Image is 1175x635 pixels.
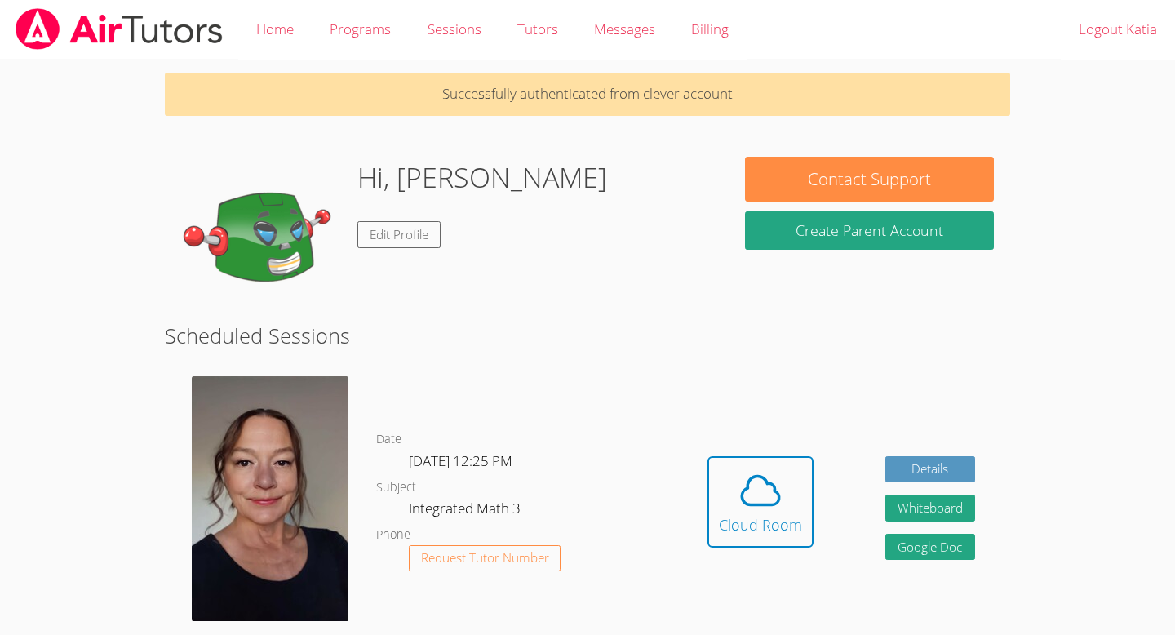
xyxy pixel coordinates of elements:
[165,73,1011,116] p: Successfully authenticated from clever account
[376,429,401,450] dt: Date
[885,534,975,561] a: Google Doc
[594,20,655,38] span: Messages
[745,157,993,202] button: Contact Support
[165,320,1011,351] h2: Scheduled Sessions
[421,552,549,564] span: Request Tutor Number
[885,456,975,483] a: Details
[707,456,814,548] button: Cloud Room
[376,477,416,498] dt: Subject
[192,376,348,621] img: Dalton%202024.jpg
[885,495,975,522] button: Whiteboard
[357,157,607,198] h1: Hi, [PERSON_NAME]
[409,451,512,470] span: [DATE] 12:25 PM
[376,525,410,545] dt: Phone
[409,497,524,525] dd: Integrated Math 3
[745,211,993,250] button: Create Parent Account
[409,545,561,572] button: Request Tutor Number
[14,8,224,50] img: airtutors_banner-c4298cdbf04f3fff15de1276eac7730deb9818008684d7c2e4769d2f7ddbe033.png
[357,221,441,248] a: Edit Profile
[719,513,802,536] div: Cloud Room
[181,157,344,320] img: default.png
